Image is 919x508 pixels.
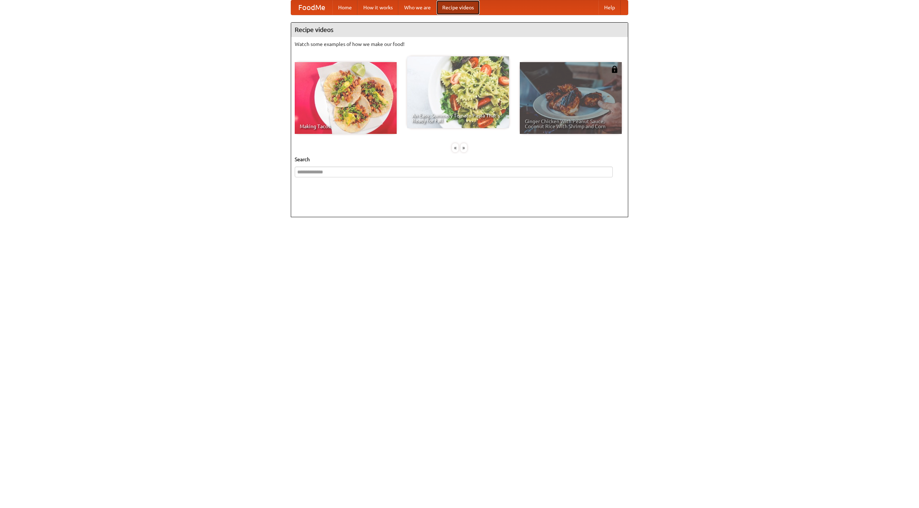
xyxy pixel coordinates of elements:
a: Home [332,0,358,15]
h5: Search [295,156,624,163]
a: Who we are [398,0,437,15]
a: Making Tacos [295,62,397,134]
a: An Easy, Summery Tomato Pasta That's Ready for Fall [407,56,509,128]
span: An Easy, Summery Tomato Pasta That's Ready for Fall [412,113,504,123]
a: How it works [358,0,398,15]
a: Recipe videos [437,0,480,15]
div: « [452,143,458,152]
div: » [461,143,467,152]
h4: Recipe videos [291,23,628,37]
span: Making Tacos [300,124,392,129]
p: Watch some examples of how we make our food! [295,41,624,48]
img: 483408.png [611,66,618,73]
a: Help [598,0,621,15]
a: FoodMe [291,0,332,15]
